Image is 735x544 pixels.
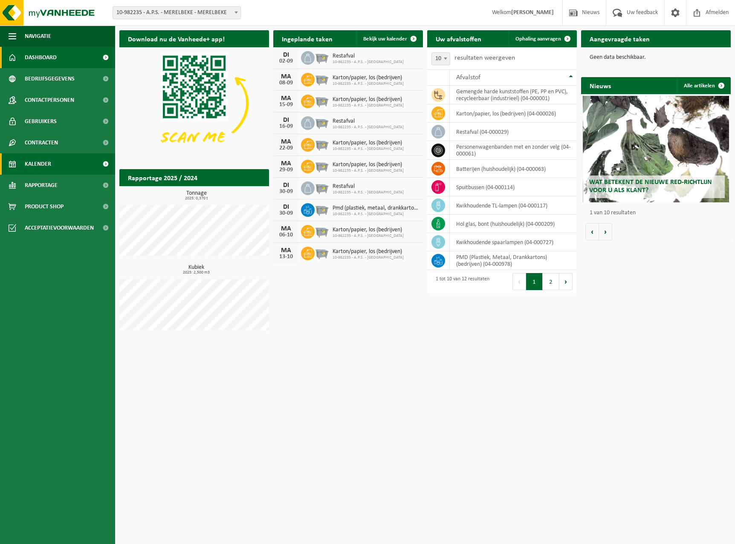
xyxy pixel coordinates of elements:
img: WB-2500-GAL-GY-01 [315,137,329,151]
span: 2025: 2,500 m3 [124,271,269,275]
span: 10-982235 - A.P.S. - [GEOGRAPHIC_DATA] [333,147,404,152]
h3: Tonnage [124,190,269,201]
span: Karton/papier, los (bedrijven) [333,96,404,103]
img: WB-2500-GAL-GY-01 [315,224,329,238]
div: 30-09 [278,189,295,195]
span: 10-982235 - A.P.S. - [GEOGRAPHIC_DATA] [333,81,404,86]
div: 08-09 [278,80,295,86]
span: Karton/papier, los (bedrijven) [333,161,404,168]
span: 10-982235 - A.P.S. - [GEOGRAPHIC_DATA] [333,125,404,130]
div: MA [278,73,295,80]
td: karton/papier, los (bedrijven) (04-000026) [450,104,577,123]
span: Karton/papier, los (bedrijven) [333,75,404,81]
td: PMD (Plastiek, Metaal, Drankkartons) (bedrijven) (04-000978) [450,251,577,270]
div: 30-09 [278,210,295,216]
span: Kalender [25,153,51,175]
span: Karton/papier, los (bedrijven) [333,140,404,147]
div: 13-10 [278,254,295,260]
span: 10-982235 - A.P.S. - [GEOGRAPHIC_DATA] [333,255,404,260]
span: Karton/papier, los (bedrijven) [333,227,404,233]
img: WB-2500-GAL-GY-01 [315,50,329,64]
img: WB-2500-GAL-GY-01 [315,115,329,130]
img: Download de VHEPlus App [119,47,269,159]
label: resultaten weergeven [454,55,515,61]
a: Wat betekent de nieuwe RED-richtlijn voor u als klant? [583,96,729,202]
td: kwikhoudende TL-lampen (04-000117) [450,196,577,215]
div: MA [278,95,295,102]
div: 22-09 [278,145,295,151]
div: DI [278,182,295,189]
td: hol glas, bont (huishoudelijk) (04-000209) [450,215,577,233]
h2: Download nu de Vanheede+ app! [119,30,233,47]
span: Restafval [333,53,404,60]
h3: Kubiek [124,265,269,275]
td: gemengde harde kunststoffen (PE, PP en PVC), recycleerbaar (industrieel) (04-000001) [450,86,577,104]
h2: Nieuws [581,77,619,94]
strong: [PERSON_NAME] [511,9,554,16]
h2: Rapportage 2025 / 2024 [119,169,206,186]
span: 10 [431,52,450,65]
div: MA [278,138,295,145]
span: 10-982235 - A.P.S. - [GEOGRAPHIC_DATA] [333,168,404,173]
span: Bekijk uw kalender [363,36,407,42]
span: 10-982235 - A.P.S. - [GEOGRAPHIC_DATA] [333,233,404,239]
div: 02-09 [278,58,295,64]
span: Wat betekent de nieuwe RED-richtlijn voor u als klant? [589,179,712,194]
div: 1 tot 10 van 12 resultaten [431,272,489,291]
button: Vorige [585,223,599,240]
span: 10 [432,53,450,65]
img: WB-2500-GAL-GY-01 [315,180,329,195]
span: 10-982235 - A.P.S. - [GEOGRAPHIC_DATA] [333,60,404,65]
span: 2025: 0,370 t [124,196,269,201]
span: Acceptatievoorwaarden [25,217,94,239]
span: Gebruikers [25,111,57,132]
a: Alle artikelen [677,77,730,94]
div: MA [278,247,295,254]
h2: Ingeplande taken [273,30,341,47]
span: Contracten [25,132,58,153]
span: Ophaling aanvragen [515,36,561,42]
p: Geen data beschikbaar. [590,55,722,60]
span: Karton/papier, los (bedrijven) [333,248,404,255]
div: DI [278,52,295,58]
td: spuitbussen (04-000114) [450,178,577,196]
div: 16-09 [278,124,295,130]
div: 06-10 [278,232,295,238]
span: 10-982235 - A.P.S. - [GEOGRAPHIC_DATA] [333,103,404,108]
button: Previous [512,273,526,290]
span: 10-982235 - A.P.S. - MERELBEKE - MERELBEKE [113,6,241,19]
div: DI [278,204,295,210]
img: WB-2500-GAL-GY-01 [315,93,329,108]
p: 1 van 10 resultaten [590,210,726,216]
td: restafval (04-000029) [450,123,577,141]
img: WB-2500-GAL-GY-01 [315,245,329,260]
span: 10-982235 - A.P.S. - [GEOGRAPHIC_DATA] [333,212,419,217]
span: Navigatie [25,26,51,47]
a: Ophaling aanvragen [509,30,576,47]
img: WB-2500-GAL-GY-01 [315,158,329,173]
span: Bedrijfsgegevens [25,68,75,89]
h2: Uw afvalstoffen [427,30,490,47]
span: Product Shop [25,196,64,217]
img: WB-2500-GAL-GY-01 [315,72,329,86]
td: personenwagenbanden met en zonder velg (04-000061) [450,141,577,160]
span: Rapportage [25,175,58,196]
div: 15-09 [278,102,295,108]
span: 10-982235 - A.P.S. - [GEOGRAPHIC_DATA] [333,190,404,195]
td: batterijen (huishoudelijk) (04-000063) [450,160,577,178]
button: Next [559,273,573,290]
span: Dashboard [25,47,57,68]
div: MA [278,225,295,232]
span: Restafval [333,183,404,190]
button: Volgende [599,223,612,240]
span: Afvalstof [456,74,480,81]
span: Restafval [333,118,404,125]
span: Pmd (plastiek, metaal, drankkartons) (bedrijven) [333,205,419,212]
span: 10-982235 - A.P.S. - MERELBEKE - MERELBEKE [113,7,240,19]
img: WB-2500-GAL-GY-01 [315,202,329,216]
button: 1 [526,273,543,290]
div: MA [278,160,295,167]
a: Bekijk uw kalender [356,30,422,47]
span: Contactpersonen [25,89,74,111]
h2: Aangevraagde taken [581,30,658,47]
